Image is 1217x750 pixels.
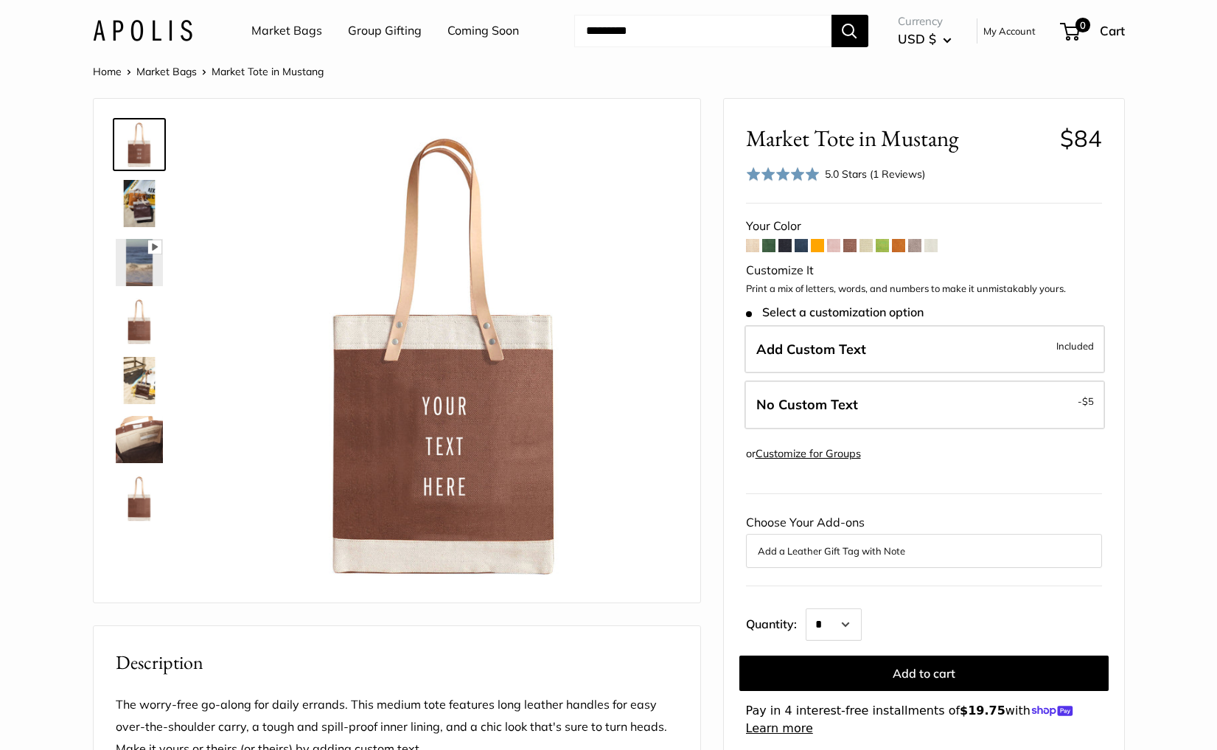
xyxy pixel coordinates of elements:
a: Market Tote in Mustang [113,236,166,289]
img: Market Tote in Mustang [212,121,678,588]
button: USD $ [898,27,952,51]
button: Search [831,15,868,47]
span: Included [1056,337,1094,355]
span: USD $ [898,31,936,46]
button: Add to cart [739,656,1109,691]
a: Market Tote in Mustang [113,413,166,466]
div: or [746,444,861,464]
img: Market Tote in Mustang [116,239,163,286]
img: Market Tote in Mustang [116,180,163,227]
a: Market Tote in Mustang [113,472,166,525]
a: Customize for Groups [756,447,861,460]
div: Customize It [746,260,1102,282]
label: Add Custom Text [745,325,1105,374]
span: $5 [1082,395,1094,407]
a: Market Tote in Mustang [113,177,166,230]
a: Market Bags [251,20,322,42]
span: Cart [1100,23,1125,38]
img: Market Tote in Mustang [116,121,163,168]
span: Currency [898,11,952,32]
a: Coming Soon [447,20,519,42]
a: Home [93,65,122,78]
a: My Account [983,22,1036,40]
span: Select a customization option [746,305,924,319]
span: $84 [1060,124,1102,153]
span: Market Tote in Mustang [746,125,1049,152]
label: Quantity: [746,604,806,641]
span: Market Tote in Mustang [212,65,324,78]
input: Search... [574,15,831,47]
div: Choose Your Add-ons [746,512,1102,568]
a: Market Tote in Mustang [113,295,166,348]
img: Market Tote in Mustang [116,475,163,522]
img: Market Tote in Mustang [116,298,163,345]
a: Market Tote in Mustang [113,354,166,407]
h2: Description [116,648,678,677]
div: 5.0 Stars (1 Reviews) [825,166,925,182]
a: Market Bags [136,65,197,78]
span: No Custom Text [756,396,858,413]
button: Add a Leather Gift Tag with Note [758,542,1090,560]
nav: Breadcrumb [93,62,324,81]
label: Leave Blank [745,381,1105,429]
div: Your Color [746,215,1102,237]
a: Group Gifting [348,20,422,42]
div: 5.0 Stars (1 Reviews) [746,164,926,185]
img: Apolis [93,20,192,41]
span: 0 [1075,18,1089,32]
img: Market Tote in Mustang [116,357,163,404]
a: 0 Cart [1061,19,1125,43]
p: Print a mix of letters, words, and numbers to make it unmistakably yours. [746,282,1102,296]
a: Market Tote in Mustang [113,118,166,171]
img: Market Tote in Mustang [116,416,163,463]
span: Add Custom Text [756,341,866,358]
span: - [1078,392,1094,410]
